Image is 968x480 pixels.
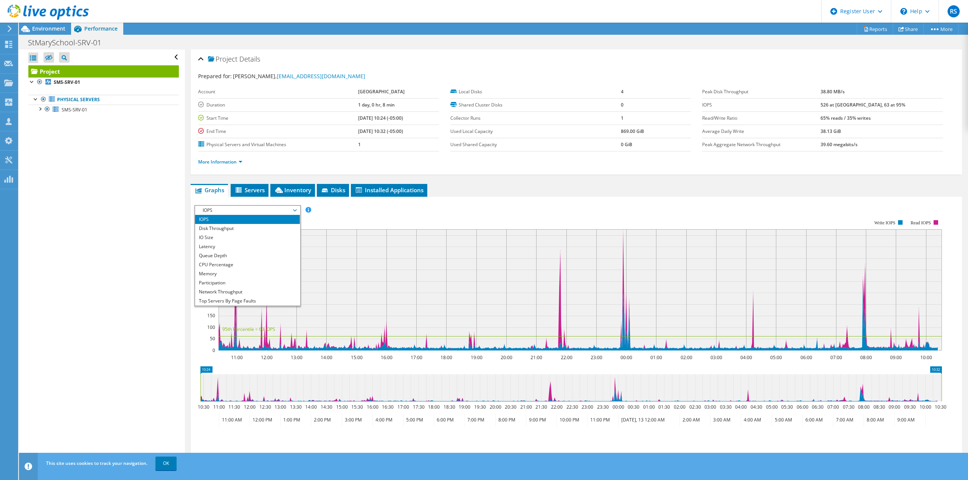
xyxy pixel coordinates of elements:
span: Servers [234,186,265,194]
text: 00:00 [613,404,624,410]
label: Peak Disk Throughput [702,88,821,96]
b: 38.13 GiB [821,128,841,134]
h1: StMarySchool-SRV-01 [25,39,113,47]
text: 13:00 [275,404,286,410]
span: SMS-SRV-01 [62,106,87,113]
a: Reports [857,23,893,35]
b: 526 at [GEOGRAPHIC_DATA], 63 at 95% [821,102,905,108]
text: 18:00 [428,404,440,410]
text: 05:00 [770,354,782,361]
text: 21:00 [531,354,542,361]
text: 10:00 [920,354,932,361]
li: Memory [195,269,300,278]
text: 08:00 [860,354,872,361]
text: 12:30 [259,404,271,410]
b: [GEOGRAPHIC_DATA] [358,88,405,95]
text: 100 [207,324,215,330]
text: 150 [207,312,215,319]
text: 01:30 [658,404,670,410]
text: 10:30 [198,404,209,410]
text: 15:00 [351,354,363,361]
text: 19:00 [471,354,482,361]
span: Environment [32,25,65,32]
text: 03:00 [710,354,722,361]
text: 06:00 [797,404,808,410]
label: Local Disks [450,88,621,96]
text: 02:00 [681,354,692,361]
label: Physical Servers and Virtual Machines [198,141,358,148]
text: 04:30 [751,404,762,410]
text: 20:30 [505,404,517,410]
text: 11:00 [213,404,225,410]
text: 03:00 [704,404,716,410]
label: Used Local Capacity [450,128,621,135]
label: Used Shared Capacity [450,141,621,148]
text: 17:30 [413,404,425,410]
a: SMS-SRV-01 [28,105,179,114]
a: More [923,23,959,35]
text: 01:00 [643,404,655,410]
span: IOPS [199,206,296,215]
text: 16:00 [381,354,392,361]
b: 65% reads / 35% writes [821,115,871,121]
text: 08:30 [873,404,885,410]
text: 06:00 [800,354,812,361]
label: Average Daily Write [702,128,821,135]
a: OK [155,457,177,470]
li: CPU Percentage [195,260,300,269]
text: 08:00 [858,404,870,410]
text: 02:30 [689,404,701,410]
text: 18:30 [444,404,455,410]
text: 12:00 [244,404,256,410]
span: Inventory [274,186,311,194]
span: Disks [321,186,345,194]
text: 12:00 [261,354,273,361]
span: Performance [84,25,118,32]
text: 23:00 [591,354,602,361]
text: 09:00 [890,354,902,361]
text: 09:00 [889,404,900,410]
text: 21:30 [535,404,547,410]
text: 01:00 [650,354,662,361]
text: 09:30 [904,404,916,410]
text: 17:00 [411,354,422,361]
label: End Time [198,128,358,135]
span: This site uses cookies to track your navigation. [46,460,147,466]
b: [DATE] 10:32 (-05:00) [358,128,403,134]
text: 15:30 [351,404,363,410]
li: IOPS [195,215,300,224]
li: Top Servers By Page Faults [195,296,300,306]
text: 20:00 [501,354,512,361]
text: 00:30 [628,404,639,410]
text: 18:00 [441,354,452,361]
text: 17:00 [397,404,409,410]
text: 11:00 [231,354,243,361]
text: 00:00 [621,354,632,361]
span: Details [239,54,260,63]
b: 1 [358,141,361,148]
text: 10:30 [935,404,946,410]
text: 13:30 [290,404,302,410]
b: 38.80 MB/s [821,88,845,95]
b: 4 [621,88,624,95]
text: 07:30 [843,404,855,410]
a: Project [28,65,179,77]
label: Collector Runs [450,114,621,122]
b: SMS-SRV-01 [54,79,80,85]
text: 04:00 [740,354,752,361]
text: 14:00 [321,354,332,361]
li: IO Size [195,233,300,242]
svg: \n [900,8,907,15]
text: 05:30 [781,404,793,410]
text: 23:30 [597,404,609,410]
text: 19:30 [474,404,486,410]
a: More Information [198,159,242,165]
b: 1 [621,115,624,121]
label: Read/Write Ratio [702,114,821,122]
text: 03:30 [720,404,732,410]
label: Account [198,88,358,96]
text: 04:00 [735,404,747,410]
text: 19:00 [459,404,470,410]
b: 0 [621,102,624,108]
label: Shared Cluster Disks [450,101,621,109]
